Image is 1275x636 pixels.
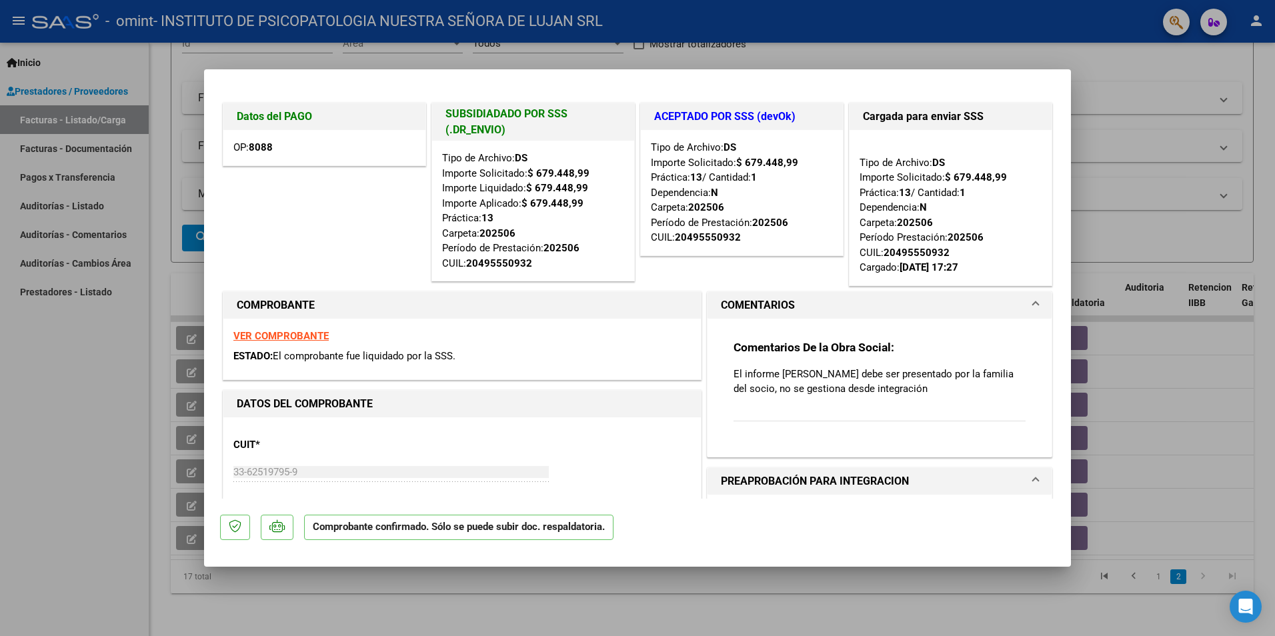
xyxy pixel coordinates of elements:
[654,109,830,125] h1: ACEPTADO POR SSS (devOk)
[945,171,1007,183] strong: $ 679.448,99
[237,299,315,311] strong: COMPROBANTE
[273,350,455,362] span: El comprobante fue liquidado por la SSS.
[233,141,273,153] span: OP:
[249,141,273,153] strong: 8088
[734,341,894,354] strong: Comentarios De la Obra Social:
[708,292,1052,319] mat-expansion-panel-header: COMENTARIOS
[1230,591,1262,623] div: Open Intercom Messenger
[543,242,579,254] strong: 202506
[897,217,933,229] strong: 202506
[708,468,1052,495] mat-expansion-panel-header: PREAPROBACIÓN PARA INTEGRACION
[736,157,798,169] strong: $ 679.448,99
[304,515,613,541] p: Comprobante confirmado. Sólo se puede subir doc. respaldatoria.
[721,473,909,489] h1: PREAPROBACIÓN PARA INTEGRACION
[481,212,493,224] strong: 13
[675,230,741,245] div: 20495550932
[721,297,795,313] h1: COMENTARIOS
[863,109,1038,125] h1: Cargada para enviar SSS
[708,319,1052,457] div: COMENTARIOS
[515,152,527,164] strong: DS
[860,140,1042,275] div: Tipo de Archivo: Importe Solicitado: Práctica: / Cantidad: Dependencia: Carpeta: Período Prestaci...
[899,187,911,199] strong: 13
[651,140,833,245] div: Tipo de Archivo: Importe Solicitado: Práctica: / Cantidad: Dependencia: Carpeta: Período de Prest...
[233,350,273,362] span: ESTADO:
[948,231,984,243] strong: 202506
[724,141,736,153] strong: DS
[920,201,927,213] strong: N
[884,245,950,261] div: 20495550932
[526,182,588,194] strong: $ 679.448,99
[479,227,515,239] strong: 202506
[688,201,724,213] strong: 202506
[752,217,788,229] strong: 202506
[237,109,412,125] h1: Datos del PAGO
[233,437,371,453] p: CUIT
[442,151,624,271] div: Tipo de Archivo: Importe Solicitado: Importe Liquidado: Importe Aplicado: Práctica: Carpeta: Perí...
[900,261,958,273] strong: [DATE] 17:27
[711,187,718,199] strong: N
[690,171,702,183] strong: 13
[932,157,945,169] strong: DS
[445,106,621,138] h1: SUBSIDIADADO POR SSS (.DR_ENVIO)
[521,197,583,209] strong: $ 679.448,99
[527,167,589,179] strong: $ 679.448,99
[237,397,373,410] strong: DATOS DEL COMPROBANTE
[233,330,329,342] a: VER COMPROBANTE
[734,367,1026,396] p: El informe [PERSON_NAME] debe ser presentado por la familia del socio, no se gestiona desde integ...
[751,171,757,183] strong: 1
[960,187,966,199] strong: 1
[466,256,532,271] div: 20495550932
